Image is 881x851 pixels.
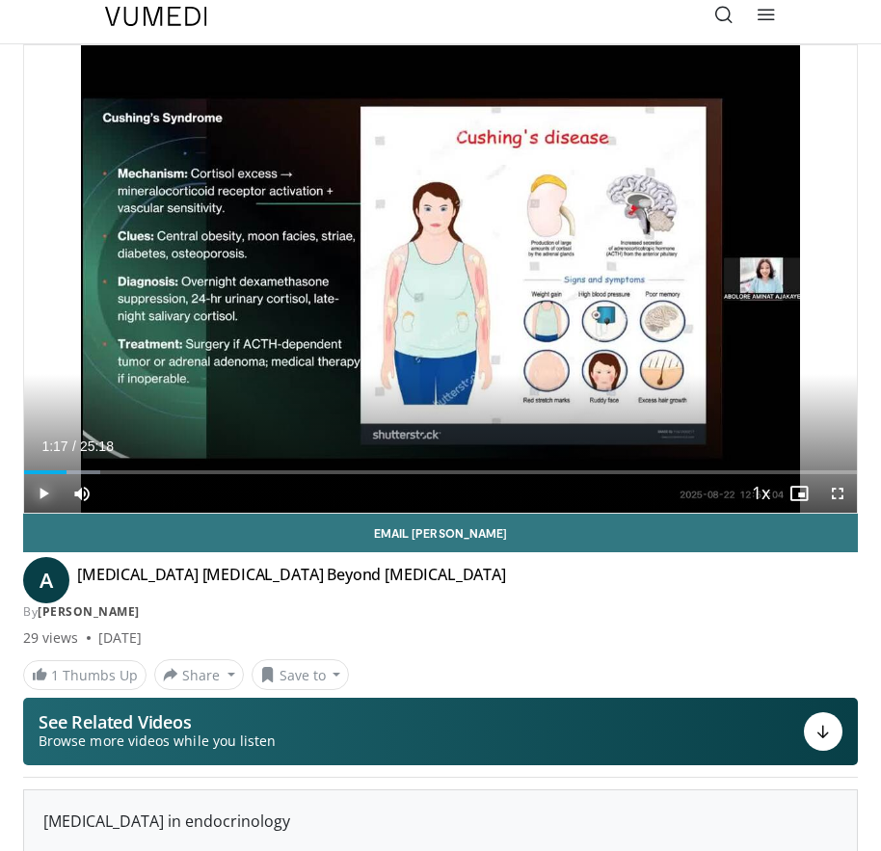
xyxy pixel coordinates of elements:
[818,474,857,513] button: Fullscreen
[24,470,857,474] div: Progress Bar
[23,557,69,603] a: A
[98,628,142,648] div: [DATE]
[43,810,838,833] div: [MEDICAL_DATA] in endocrinology
[154,659,244,690] button: Share
[39,712,276,731] p: See Related Videos
[23,514,858,552] a: Email [PERSON_NAME]
[80,439,114,454] span: 25:18
[23,603,858,621] div: By
[23,660,147,690] a: 1 Thumbs Up
[63,474,101,513] button: Mute
[252,659,350,690] button: Save to
[780,474,818,513] button: Enable picture-in-picture mode
[23,698,858,765] button: See Related Videos Browse more videos while you listen
[51,666,59,684] span: 1
[41,439,67,454] span: 1:17
[24,474,63,513] button: Play
[38,603,140,620] a: [PERSON_NAME]
[741,474,780,513] button: Playback Rate
[72,439,76,454] span: /
[105,7,207,26] img: VuMedi Logo
[39,731,276,751] span: Browse more videos while you listen
[77,565,506,596] h4: [MEDICAL_DATA] [MEDICAL_DATA] Beyond [MEDICAL_DATA]
[24,45,857,513] video-js: Video Player
[23,628,79,648] span: 29 views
